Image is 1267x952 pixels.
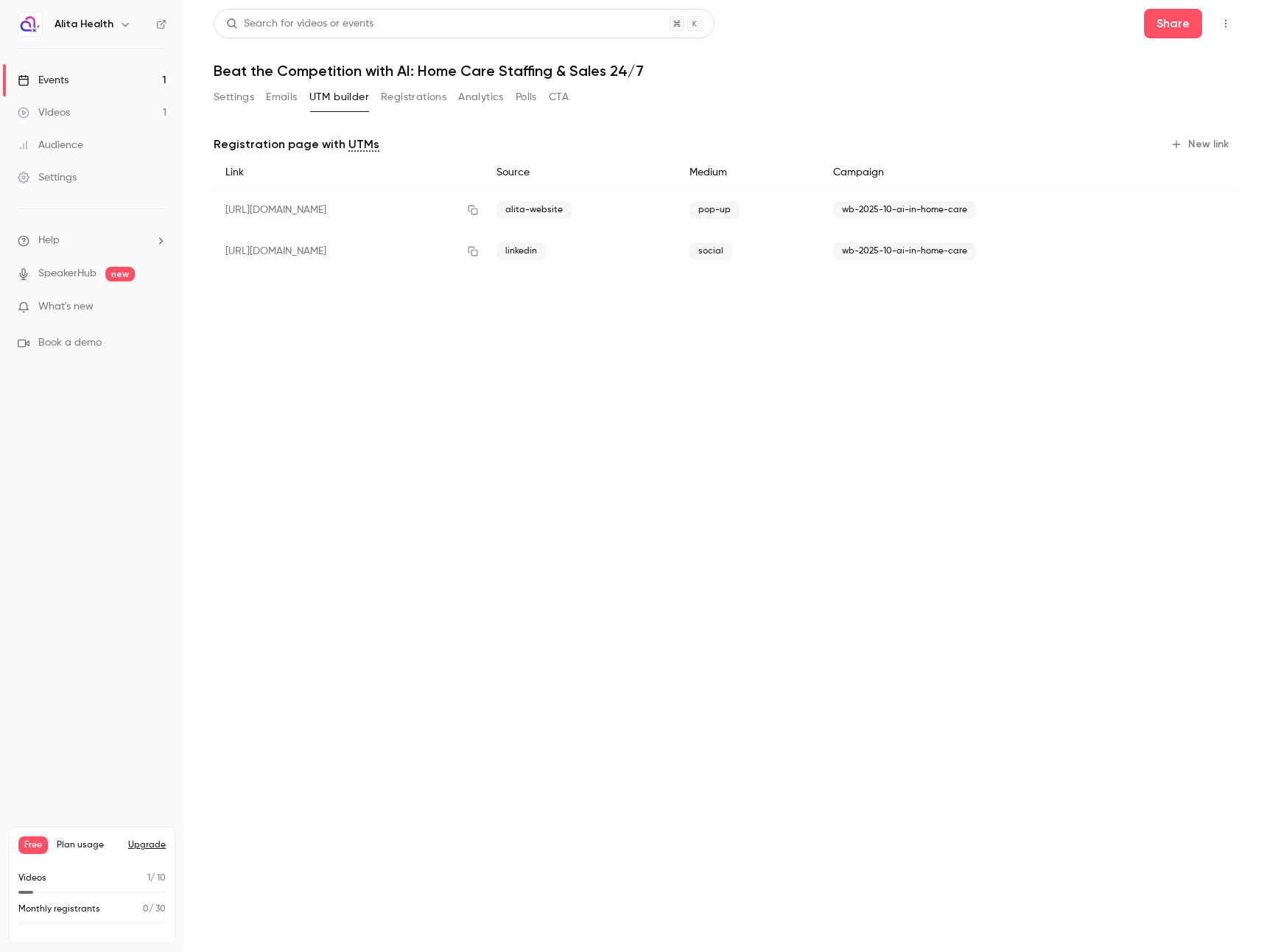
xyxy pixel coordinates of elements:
span: 0 [143,905,149,914]
div: Videos [18,105,70,120]
span: wb-2025-10-ai-in-home-care [833,201,976,219]
p: Videos [18,872,46,885]
p: Registration page with [214,136,379,153]
p: / 10 [147,872,166,885]
a: SpeakerHub [38,266,96,281]
p: Monthly registrants [18,903,100,916]
li: help-dropdown-opener [18,233,166,248]
button: New link [1165,133,1238,156]
div: [URL][DOMAIN_NAME] [214,231,485,272]
button: UTM builder [309,85,369,109]
span: Book a demo [38,335,102,351]
div: Events [18,73,69,88]
h1: Beat the Competition with AI: Home Care Staffing & Sales 24/7 [214,62,1238,80]
span: alita-website [496,201,572,219]
div: Medium [678,156,821,189]
span: social [689,242,732,260]
button: Emails [266,85,297,109]
p: / 30 [143,903,166,916]
span: Help [38,233,60,248]
span: linkedin [496,242,546,260]
button: Upgrade [128,839,166,851]
div: [URL][DOMAIN_NAME] [214,189,485,231]
button: Polls [516,85,537,109]
button: Settings [214,85,254,109]
a: UTMs [348,136,379,153]
button: Analytics [458,85,504,109]
span: Plan usage [57,839,119,851]
div: Source [485,156,677,189]
button: Share [1144,9,1202,38]
span: What's new [38,299,94,315]
h6: Alita Health [55,17,113,32]
button: CTA [549,85,569,109]
div: Link [214,156,485,189]
div: Settings [18,170,77,185]
div: Audience [18,138,83,153]
div: Search for videos or events [226,16,373,32]
img: Alita Health [18,13,42,36]
span: wb-2025-10-ai-in-home-care [833,242,976,260]
span: new [105,267,135,281]
span: pop-up [689,201,740,219]
span: Free [18,836,48,854]
button: Registrations [381,85,446,109]
div: Campaign [821,156,1146,189]
span: 1 [147,874,150,883]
